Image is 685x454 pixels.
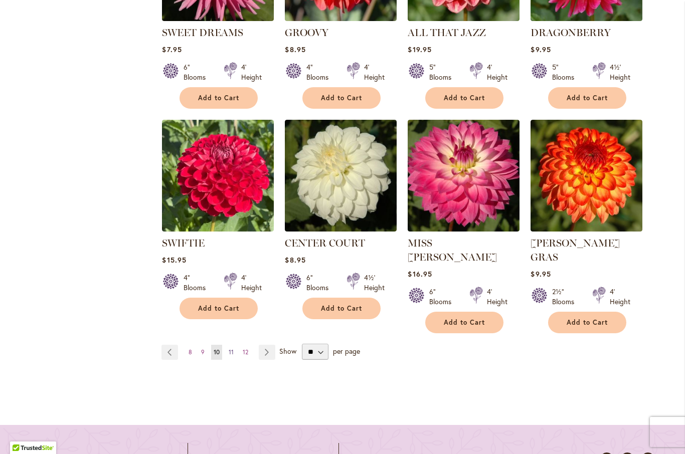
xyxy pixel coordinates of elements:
button: Add to Cart [425,312,503,333]
div: 4' Height [487,287,507,307]
a: [PERSON_NAME] GRAS [531,237,620,263]
a: SWIFTIE [162,224,274,234]
div: 4' Height [487,62,507,82]
a: CENTER COURT [285,237,365,249]
a: SWIFTIE [162,237,205,249]
a: 8 [186,345,195,360]
a: DRAGONBERRY [531,14,642,23]
iframe: Launch Accessibility Center [8,418,36,446]
span: Add to Cart [444,318,485,327]
span: Add to Cart [567,94,608,102]
a: DRAGONBERRY [531,27,611,39]
button: Add to Cart [180,298,258,319]
div: 4½' Height [610,62,630,82]
span: $7.95 [162,45,182,54]
img: SWIFTIE [162,120,274,232]
a: 9 [199,345,207,360]
span: Add to Cart [567,318,608,327]
div: 4" Blooms [184,273,212,293]
span: Show [279,346,296,356]
div: 2½" Blooms [552,287,580,307]
img: MARDY GRAS [531,120,642,232]
a: MARDY GRAS [531,224,642,234]
div: 4" Blooms [306,62,334,82]
span: $15.95 [162,255,186,265]
div: 4' Height [241,273,262,293]
span: $8.95 [285,45,305,54]
span: 9 [201,348,205,356]
div: 6" Blooms [429,287,457,307]
div: 5" Blooms [552,62,580,82]
button: Add to Cart [302,87,381,109]
span: 11 [229,348,234,356]
span: Add to Cart [198,94,239,102]
a: CENTER COURT [285,224,397,234]
span: Add to Cart [444,94,485,102]
a: ALL THAT JAZZ [408,27,486,39]
span: $19.95 [408,45,431,54]
a: 11 [226,345,236,360]
div: 6" Blooms [184,62,212,82]
span: 10 [214,348,220,356]
a: 12 [240,345,251,360]
span: $9.95 [531,269,551,279]
span: 8 [189,348,192,356]
span: per page [333,346,360,356]
button: Add to Cart [180,87,258,109]
span: Add to Cart [321,94,362,102]
a: SWEET DREAMS [162,14,274,23]
span: 12 [243,348,248,356]
a: MISS DELILAH [408,224,520,234]
span: Add to Cart [198,304,239,313]
div: 4' Height [610,287,630,307]
a: ALL THAT JAZZ [408,14,520,23]
div: 6" Blooms [306,273,334,293]
button: Add to Cart [548,87,626,109]
div: 4' Height [241,62,262,82]
button: Add to Cart [302,298,381,319]
a: GROOVY [285,27,328,39]
img: CENTER COURT [285,120,397,232]
div: 4' Height [364,62,385,82]
span: Add to Cart [321,304,362,313]
button: Add to Cart [425,87,503,109]
a: SWEET DREAMS [162,27,243,39]
img: MISS DELILAH [408,120,520,232]
a: MISS [PERSON_NAME] [408,237,497,263]
span: $8.95 [285,255,305,265]
div: 5" Blooms [429,62,457,82]
span: $9.95 [531,45,551,54]
button: Add to Cart [548,312,626,333]
span: $16.95 [408,269,432,279]
a: GROOVY [285,14,397,23]
div: 4½' Height [364,273,385,293]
